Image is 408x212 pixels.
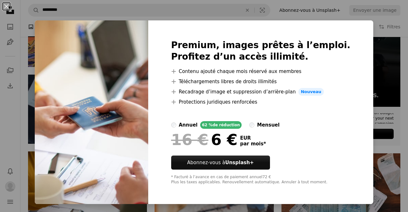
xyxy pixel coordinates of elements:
[240,141,266,147] span: par mois *
[179,121,198,129] div: annuel
[171,175,351,185] div: * Facturé à l’avance en cas de paiement annuel 72 € Plus les taxes applicables. Renouvellement au...
[257,121,280,129] div: mensuel
[171,131,237,148] div: 6 €
[171,40,351,62] h2: Premium, images prêtes à l’emploi. Profitez d’un accès illimité.
[171,122,176,128] input: annuel62 %de réduction
[171,88,351,96] li: Recadrage d’image et suppression d’arrière-plan
[298,88,324,96] span: Nouveau
[249,122,254,128] input: mensuel
[35,20,148,204] img: premium_photo-1663054311916-98ef24980a37
[171,98,351,106] li: Protections juridiques renforcées
[171,68,351,75] li: Contenu ajouté chaque mois réservé aux membres
[225,160,254,165] strong: Unsplash+
[240,135,266,141] span: EUR
[171,131,208,148] span: 16 €
[171,156,270,170] a: Abonnez-vous àUnsplash+
[171,78,351,85] li: Téléchargements libres de droits illimités
[200,121,242,129] div: 62 % de réduction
